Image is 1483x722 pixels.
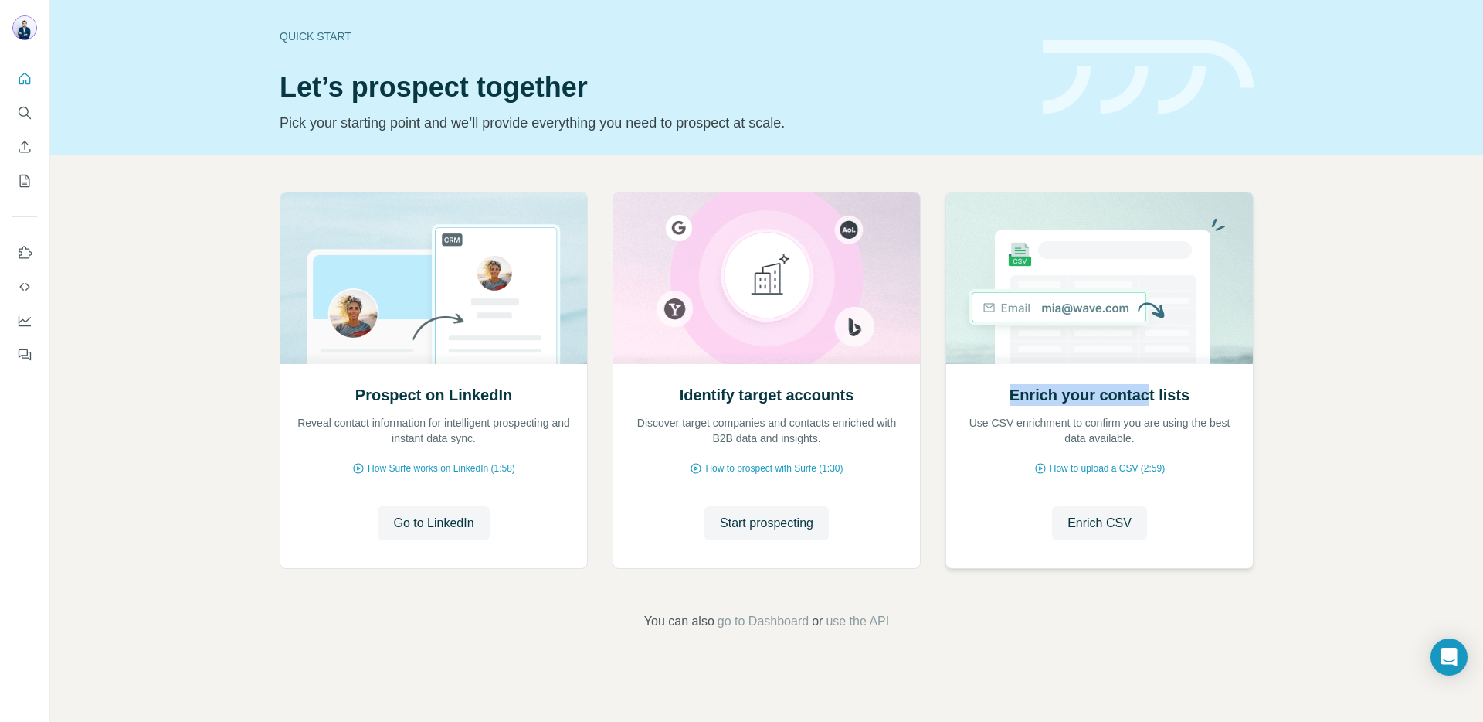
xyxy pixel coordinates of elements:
[644,612,714,631] span: You can also
[1067,514,1132,533] span: Enrich CSV
[629,415,904,446] p: Discover target companies and contacts enriched with B2B data and insights.
[1010,384,1189,406] h2: Enrich your contact lists
[12,99,37,127] button: Search
[12,341,37,369] button: Feedback
[280,72,1024,103] h1: Let’s prospect together
[680,384,854,406] h2: Identify target accounts
[12,167,37,195] button: My lists
[826,612,889,631] button: use the API
[368,461,515,475] span: How Surfe works on LinkedIn (1:58)
[1430,639,1468,676] div: Open Intercom Messenger
[704,506,829,540] button: Start prospecting
[812,612,823,631] span: or
[393,514,473,533] span: Go to LinkedIn
[1043,40,1254,115] img: banner
[962,415,1237,446] p: Use CSV enrichment to confirm you are using the best data available.
[12,239,37,267] button: Use Surfe on LinkedIn
[945,192,1254,364] img: Enrich your contact lists
[705,461,843,475] span: How to prospect with Surfe (1:30)
[1052,506,1147,540] button: Enrich CSV
[280,192,588,364] img: Prospect on LinkedIn
[12,273,37,301] button: Use Surfe API
[613,192,921,364] img: Identify target accounts
[355,384,512,406] h2: Prospect on LinkedIn
[12,133,37,161] button: Enrich CSV
[12,307,37,335] button: Dashboard
[378,506,489,540] button: Go to LinkedIn
[720,514,813,533] span: Start prospecting
[280,112,1024,134] p: Pick your starting point and we’ll provide everything you need to prospect at scale.
[12,65,37,93] button: Quick start
[296,415,572,446] p: Reveal contact information for intelligent prospecting and instant data sync.
[718,612,809,631] button: go to Dashboard
[12,15,37,40] img: Avatar
[1050,461,1165,475] span: How to upload a CSV (2:59)
[280,29,1024,44] div: Quick start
